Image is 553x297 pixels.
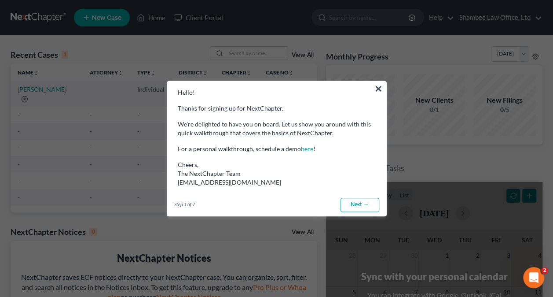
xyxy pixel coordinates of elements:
[174,201,195,208] span: Step 1 of 7
[178,160,376,187] div: Cheers,
[301,145,313,152] a: here
[541,267,548,274] span: 2
[178,120,376,137] p: We’re delighted to have you on board. Let us show you around with this quick walkthrough that cov...
[374,82,383,96] button: ×
[341,198,379,212] a: Next →
[523,267,544,288] iframe: Intercom live chat
[178,88,376,97] p: Hello!
[178,145,376,153] p: For a personal walkthrough, schedule a demo !
[178,104,376,113] p: Thanks for signing up for NextChapter.
[178,169,376,178] div: The NextChapter Team
[178,178,376,187] div: [EMAIL_ADDRESS][DOMAIN_NAME]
